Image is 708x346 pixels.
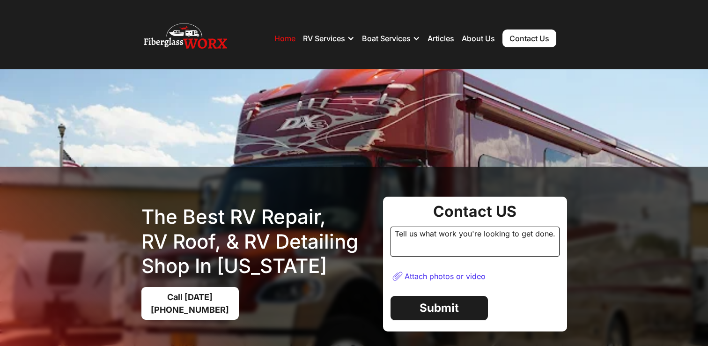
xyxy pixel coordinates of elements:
a: Submit [391,296,488,320]
a: Home [274,34,295,43]
img: Fiberglass WorX – RV Repair, RV Roof & RV Detailing [144,20,227,57]
div: RV Services [303,24,354,52]
div: Contact US [391,204,560,219]
div: Boat Services [362,34,411,43]
a: Articles [428,34,454,43]
div: Boat Services [362,24,420,52]
h1: The best RV Repair, RV Roof, & RV Detailing Shop in [US_STATE] [141,205,376,279]
a: About Us [462,34,495,43]
a: Contact Us [502,29,556,47]
a: Call [DATE][PHONE_NUMBER] [141,287,239,320]
div: Tell us what work you're looking to get done. [391,227,560,257]
div: Attach photos or video [405,272,486,281]
div: RV Services [303,34,345,43]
